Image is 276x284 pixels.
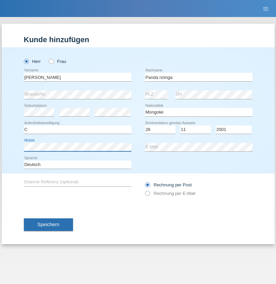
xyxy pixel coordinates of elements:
label: Herr [24,59,41,64]
label: Rechnung per E-Mail [145,191,195,196]
label: Rechnung per Post [145,182,192,187]
input: Herr [24,59,28,63]
h1: Kunde hinzufügen [24,35,252,44]
label: Frau [49,59,66,64]
span: Speichern [38,222,59,227]
a: menu [259,6,273,11]
input: Rechnung per Post [145,182,149,191]
input: Frau [49,59,53,63]
button: Speichern [24,218,73,231]
i: menu [262,5,269,12]
input: Rechnung per E-Mail [145,191,149,199]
